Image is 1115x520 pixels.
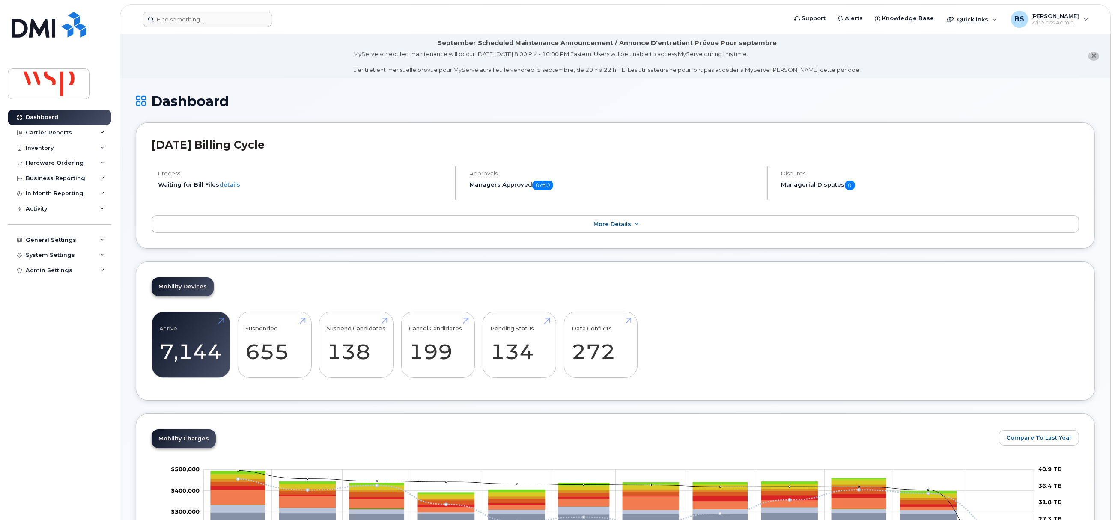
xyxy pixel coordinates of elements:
g: $0 [171,466,200,472]
button: Compare To Last Year [999,430,1079,446]
a: Active 7,144 [160,317,222,373]
h2: [DATE] Billing Cycle [152,138,1079,151]
span: 0 of 0 [532,181,553,190]
a: Mobility Devices [152,277,214,296]
h4: Process [158,170,448,177]
g: $0 [171,508,200,515]
tspan: $500,000 [171,466,200,472]
tspan: $300,000 [171,508,200,515]
h4: Approvals [470,170,760,177]
div: September Scheduled Maintenance Announcement / Annonce D'entretient Prévue Pour septembre [438,39,777,48]
a: Pending Status 134 [490,317,548,373]
li: Waiting for Bill Files [158,181,448,189]
span: 0 [845,181,855,190]
a: Data Conflicts 272 [572,317,629,373]
a: Suspended 655 [246,317,304,373]
tspan: $400,000 [171,487,200,494]
tspan: 36.4 TB [1038,482,1062,489]
h1: Dashboard [136,94,1095,109]
g: $0 [171,487,200,494]
a: Cancel Candidates 199 [409,317,467,373]
h5: Managerial Disputes [781,181,1079,190]
h5: Managers Approved [470,181,760,190]
div: MyServe scheduled maintenance will occur [DATE][DATE] 8:00 PM - 10:00 PM Eastern. Users will be u... [354,50,861,74]
span: Compare To Last Year [1006,434,1072,442]
a: details [219,181,240,188]
tspan: 31.8 TB [1038,499,1062,505]
span: More Details [593,221,631,227]
button: close notification [1088,52,1099,61]
h4: Disputes [781,170,1079,177]
a: Mobility Charges [152,429,216,448]
tspan: 40.9 TB [1038,466,1062,472]
a: Suspend Candidates 138 [327,317,386,373]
